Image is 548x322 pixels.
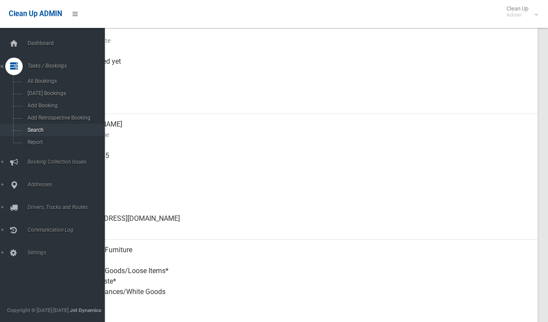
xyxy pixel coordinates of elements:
[70,208,531,240] div: [EMAIL_ADDRESS][DOMAIN_NAME]
[70,307,101,313] strong: Jet Dynamics
[502,5,537,18] span: Clean Up
[70,177,531,208] div: None given
[70,98,531,109] small: Zone
[70,145,531,177] div: 0419202135
[70,20,531,51] div: [DATE]
[25,90,104,96] span: [DATE] Bookings
[70,67,531,77] small: Collected At
[25,139,104,145] span: Report
[25,78,104,84] span: All Bookings
[9,10,62,18] span: Clean Up ADMIN
[70,51,531,82] div: Not collected yet
[25,103,104,109] span: Add Booking
[70,192,531,203] small: Landline
[507,12,528,18] small: Admin
[25,159,111,165] span: Booking Collection Issues
[70,82,531,114] div: [DATE]
[25,204,111,210] span: Drivers, Trucks and Routes
[70,130,531,140] small: Contact Name
[25,250,111,256] span: Settings
[70,161,531,171] small: Mobile
[25,182,111,188] span: Addresses
[7,307,69,313] span: Copyright © [DATE]-[DATE]
[25,63,111,69] span: Tasks / Bookings
[70,224,531,234] small: Email
[70,297,531,308] small: Items
[70,114,531,145] div: [PERSON_NAME]
[25,227,111,233] span: Communication Log
[25,127,104,133] span: Search
[70,35,531,46] small: Collection Date
[70,240,531,313] div: Household Furniture Electronics Household Goods/Loose Items* Garden Waste* Metal Appliances/White...
[25,40,111,46] span: Dashboard
[38,208,538,240] a: [EMAIL_ADDRESS][DOMAIN_NAME]Email
[25,115,104,121] span: Add Retrospective Booking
